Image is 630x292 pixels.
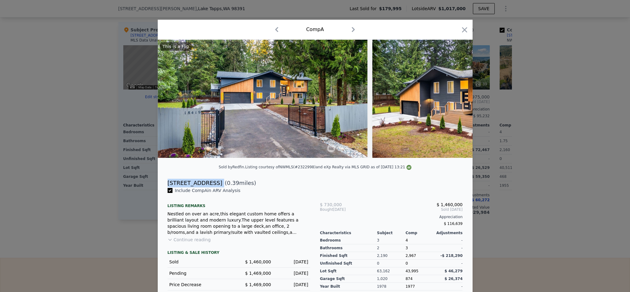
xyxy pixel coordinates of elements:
[222,179,256,187] span: ( miles)
[434,230,463,235] div: Adjustments
[168,250,310,256] div: LISTING & SALE HISTORY
[320,267,377,275] div: Lot Sqft
[276,259,308,265] div: [DATE]
[168,211,310,235] div: Nestled on over an acre,this elegant custom home offers a brilliant layout and modern luxury.The ...
[320,202,342,207] span: $ 730,000
[406,261,408,266] span: 0
[437,202,463,207] span: $ 1,460,000
[219,165,245,169] div: Sold by Redfin .
[168,198,310,208] div: Listing remarks
[245,165,411,169] div: Listing courtesy of NWMLS (#2322998) and eXp Realty via MLS GRID as of [DATE] 13:21
[276,282,308,288] div: [DATE]
[320,283,377,290] div: Year Built
[245,282,271,287] span: $ 1,469,000
[377,260,406,267] div: 0
[320,237,377,244] div: Bedrooms
[377,237,406,244] div: 3
[377,230,406,235] div: Subject
[367,207,462,212] span: Sold [DATE]
[406,269,418,273] span: 43,995
[406,230,434,235] div: Comp
[372,40,582,158] img: Property Img
[276,270,308,276] div: [DATE]
[377,244,406,252] div: 2
[444,222,462,226] span: $ 116,639
[406,238,408,242] span: 4
[377,283,406,290] div: 1978
[320,230,377,235] div: Characteristics
[320,244,377,252] div: Bathrooms
[434,283,463,290] div: -
[406,244,434,252] div: 3
[440,254,462,258] span: -$ 218,290
[169,282,234,288] div: Price Decrease
[169,270,234,276] div: Pending
[406,165,411,170] img: NWMLS Logo
[434,244,463,252] div: -
[320,207,333,212] span: Bought
[227,180,239,186] span: 0.39
[406,283,434,290] div: 1977
[245,271,271,276] span: $ 1,469,000
[434,260,463,267] div: -
[377,275,406,283] div: 1,020
[320,252,377,260] div: Finished Sqft
[377,267,406,275] div: 63,162
[434,237,463,244] div: -
[168,237,211,243] button: Continue reading
[320,207,368,212] div: [DATE]
[406,277,413,281] span: 874
[160,42,192,51] div: This is a Flip
[168,179,222,187] div: [STREET_ADDRESS]
[169,259,234,265] div: Sold
[406,254,416,258] span: 2,967
[320,275,377,283] div: Garage Sqft
[172,188,243,193] span: Include Comp A in ARV Analysis
[158,40,368,158] img: Property Img
[445,269,463,273] span: $ 46,279
[445,277,463,281] span: $ 26,374
[306,26,324,33] div: Comp A
[245,259,271,264] span: $ 1,460,000
[320,214,463,219] div: Appreciation
[377,252,406,260] div: 2,190
[320,260,377,267] div: Unfinished Sqft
